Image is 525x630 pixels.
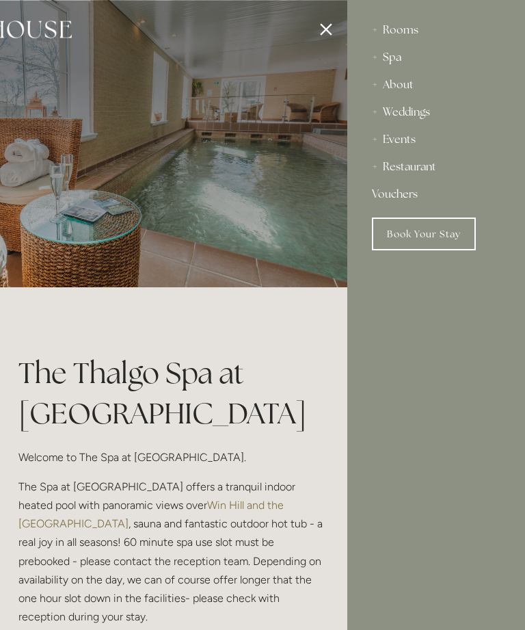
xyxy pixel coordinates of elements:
[372,218,476,250] a: Book Your Stay
[372,126,500,153] div: Events
[372,16,500,44] div: Rooms
[372,44,500,71] div: Spa
[372,181,500,208] a: Vouchers
[372,99,500,126] div: Weddings
[372,71,500,99] div: About
[372,153,500,181] div: Restaurant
